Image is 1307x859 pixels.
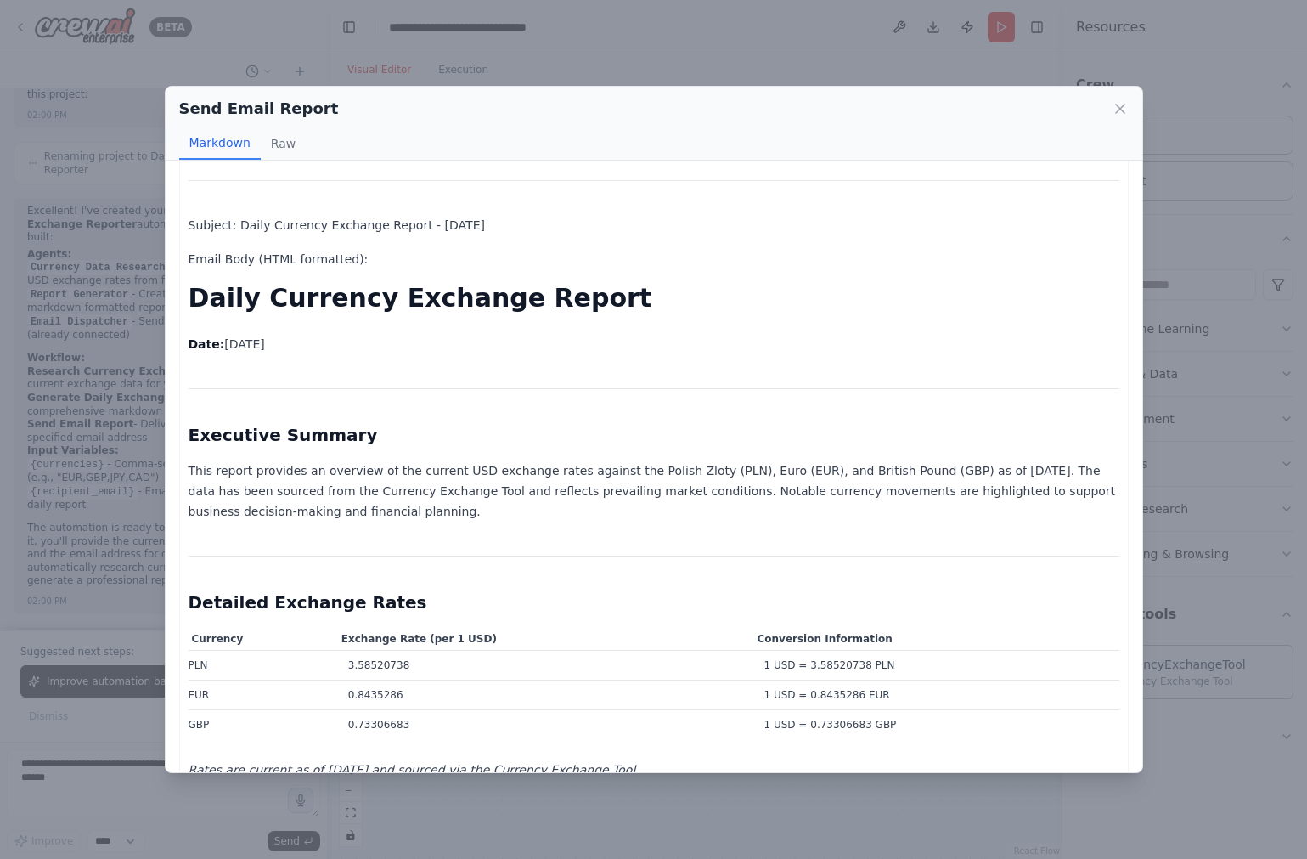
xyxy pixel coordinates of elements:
[189,215,1119,235] p: Subject: Daily Currency Exchange Report - [DATE]
[189,591,1119,614] h2: Detailed Exchange Rates
[338,628,754,651] th: Exchange Rate (per 1 USD)
[179,127,261,160] button: Markdown
[189,283,1119,314] h1: Daily Currency Exchange Report
[338,651,754,681] td: 3.58520738
[189,337,225,351] strong: Date:
[338,710,754,740] td: 0.73306683
[189,249,1119,269] p: Email Body (HTML formatted):
[261,127,306,160] button: Raw
[753,681,1118,710] td: 1 USD = 0.8435286 EUR
[338,681,754,710] td: 0.8435286
[753,628,1118,651] th: Conversion Information
[189,628,338,651] th: Currency
[189,763,639,777] em: Rates are current as of [DATE] and sourced via the Currency Exchange Tool.
[189,461,1119,522] p: This report provides an overview of the current USD exchange rates against the Polish Zloty (PLN)...
[753,651,1118,681] td: 1 USD = 3.58520738 PLN
[189,423,1119,447] h2: Executive Summary
[753,710,1118,740] td: 1 USD = 0.73306683 GBP
[189,710,338,740] td: GBP
[179,97,339,121] h2: Send Email Report
[189,681,338,710] td: EUR
[189,651,338,681] td: PLN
